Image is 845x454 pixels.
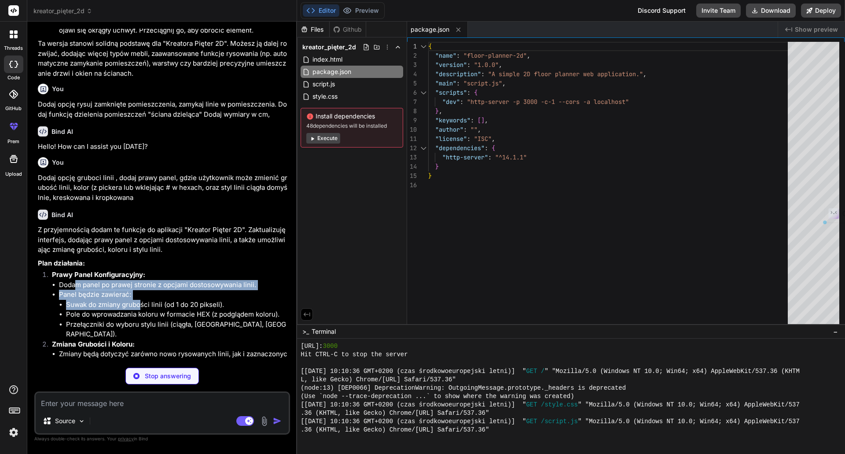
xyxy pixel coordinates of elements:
span: : [467,61,470,69]
span: { [428,42,432,50]
span: "ISC" [474,135,492,143]
button: Download [746,4,796,18]
div: 14 [407,162,417,171]
div: 5 [407,79,417,88]
div: 15 [407,171,417,181]
span: : [456,52,460,59]
span: "keywords" [435,116,470,124]
div: 3 [407,60,417,70]
span: L, like Gecko) Chrome/[URL] Safari/537.36" [301,376,456,384]
button: − [831,325,840,339]
span: } [435,162,439,170]
li: Panel będzie zawierać: [59,290,288,340]
span: , [502,79,506,87]
div: 16 [407,181,417,190]
span: : [467,89,470,96]
img: Pick Models [78,417,85,425]
div: Discord Support [632,4,691,18]
span: : [485,144,488,152]
span: 48 dependencies will be installed [306,122,397,129]
button: Preview [339,4,382,17]
span: package.json [411,25,449,34]
div: Click to collapse the range. [418,144,429,153]
strong: Zmiana Grubości i Koloru: [52,340,135,348]
span: { [474,89,478,96]
span: package.json [312,66,352,77]
span: " "Mozilla/5.0 (Windows NT 10.0; Win64; x64) AppleWebKit/537.36 (KHTM [544,367,799,376]
span: [[DATE] 10:10:36 GMT+0200 (czas środkowoeuropejski letni)] " [301,367,526,376]
span: : [460,98,463,106]
span: /style.css [541,401,578,409]
span: .36 (KHTML, like Gecko) Chrome/[URL] Safari/537.36" [301,409,489,417]
span: kreator_pięter_2d [302,43,356,52]
span: Terminal [312,327,336,336]
li: Zmiany będą dotyczyć zarówno nowo rysowanych linii, jak i zaznaczonych istniejących linii. [59,349,288,369]
span: } [435,107,439,115]
span: "floor-planner-2d" [463,52,527,59]
span: Hit CTRL-C to stop the server [301,351,408,359]
div: 11 [407,134,417,144]
button: Editor [303,4,339,17]
span: "description" [435,70,481,78]
label: code [7,74,20,81]
span: Show preview [795,25,838,34]
span: / [541,367,544,376]
span: : [467,135,470,143]
span: "license" [435,135,467,143]
span: "scripts" [435,89,467,96]
span: : [463,125,467,133]
span: [URL]: [301,342,323,351]
li: Suwak do zmiany grubości linii (od 1 do 20 pikseli). [66,300,288,310]
button: Execute [306,133,340,144]
li: Przełączniki do wyboru stylu linii (ciągła, [GEOGRAPHIC_DATA], [GEOGRAPHIC_DATA]). [66,320,288,340]
span: "http-server" [442,153,488,161]
span: "dependencies" [435,144,485,152]
label: Upload [5,170,22,178]
span: , [439,107,442,115]
span: } [428,172,432,180]
span: index.html [312,54,343,65]
span: "main" [435,79,456,87]
span: , [492,135,495,143]
label: prem [7,138,19,145]
span: , [643,70,647,78]
label: threads [4,44,23,52]
div: 2 [407,51,417,60]
div: 7 [407,97,417,107]
div: 12 [407,144,417,153]
div: 10 [407,125,417,134]
button: Invite Team [696,4,741,18]
label: GitHub [5,105,22,112]
span: script.js [312,79,336,89]
p: Z przyjemnością dodam te funkcje do aplikacji "Kreator Pięter 2D". Zaktualizuję interfejs, dodają... [38,225,288,255]
img: attachment [259,416,269,426]
h6: You [52,85,64,93]
div: Click to collapse the range. [418,42,429,51]
span: "1.0.0" [474,61,499,69]
span: >_ [302,327,309,336]
h6: You [52,158,64,167]
span: : [456,79,460,87]
span: , [527,52,530,59]
span: /script.js [541,417,578,426]
span: "^14.1.1" [495,153,527,161]
p: Stop answering [145,372,191,380]
strong: Plan działania: [38,259,85,267]
span: { [492,144,495,152]
h6: Bind AI [51,127,73,136]
span: : [488,153,492,161]
div: Click to collapse the range. [418,88,429,97]
span: , [485,116,488,124]
p: Dodaj opcję rysuj zamknięte pomieszczenia, zamykaj linie w pomieszczenia. Dodaj funkcję dzielenia... [38,100,288,119]
span: Install dependencies [306,112,397,121]
div: Github [330,25,366,34]
span: , [478,125,481,133]
span: " "Mozilla/5.0 (Windows NT 10.0; Win64; x64) AppleWebKit/537 [578,417,800,426]
span: (Use `node --trace-deprecation ...` to show where the warning was created) [301,392,574,401]
span: GET [526,417,537,426]
span: "http-server -p 3000 -c-1 --cors -a localhost" [467,98,629,106]
span: [ [478,116,481,124]
span: "dev" [442,98,460,106]
img: icon [273,417,282,425]
div: 4 [407,70,417,79]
